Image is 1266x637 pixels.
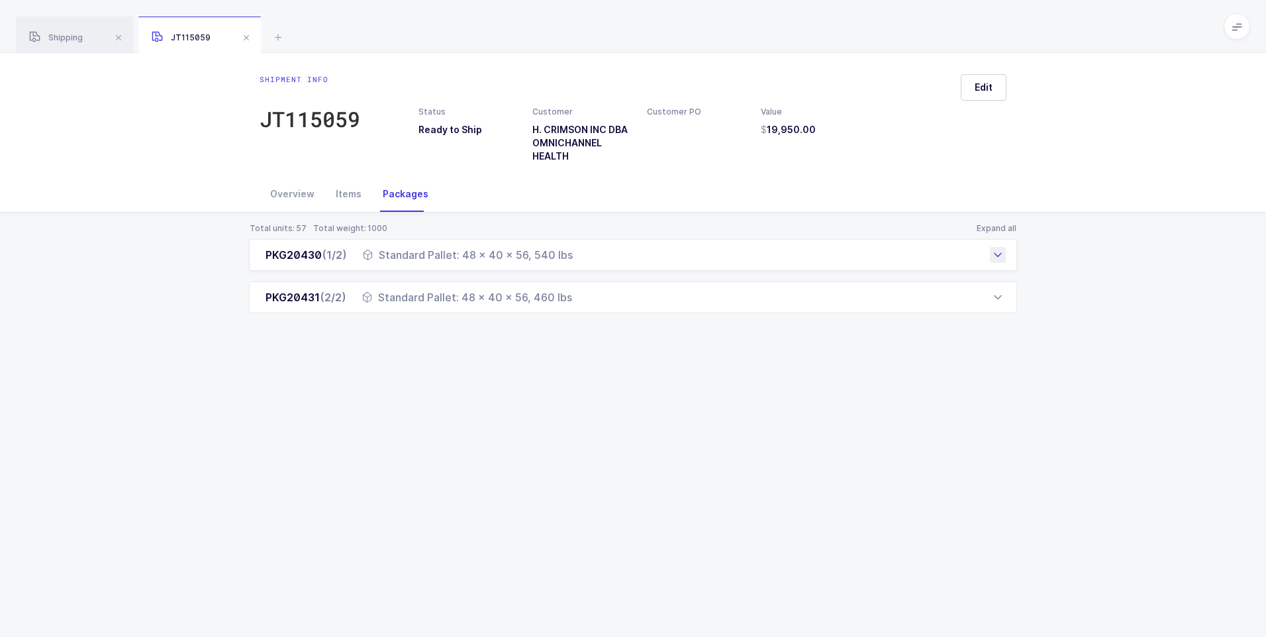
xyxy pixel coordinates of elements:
div: Customer PO [647,106,745,118]
span: JT115059 [152,32,211,42]
span: 19,950.00 [761,123,816,136]
div: Value [761,106,859,118]
div: PKG20431 [266,289,346,305]
span: Shipping [29,32,83,42]
h3: Ready to Ship [418,123,516,136]
span: Edit [975,81,993,94]
div: Overview [260,176,325,212]
div: Standard Pallet: 48 x 40 x 56, 540 lbs [363,247,573,263]
div: Status [418,106,516,118]
span: (1/2) [322,248,347,262]
div: PKG20430 [266,247,347,263]
div: Shipment info [260,74,360,85]
span: (2/2) [320,291,346,304]
div: Items [325,176,372,212]
button: Expand all [976,223,1017,234]
div: PKG20431(2/2) Standard Pallet: 48 x 40 x 56, 460 lbs [249,281,1017,313]
div: PKG20430(1/2) Standard Pallet: 48 x 40 x 56, 540 lbs [249,239,1017,271]
button: Edit [961,74,1006,101]
div: Standard Pallet: 48 x 40 x 56, 460 lbs [362,289,572,305]
div: Packages [372,176,439,212]
h3: H. CRIMSON INC DBA OMNICHANNEL HEALTH [532,123,630,163]
div: Customer [532,106,630,118]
